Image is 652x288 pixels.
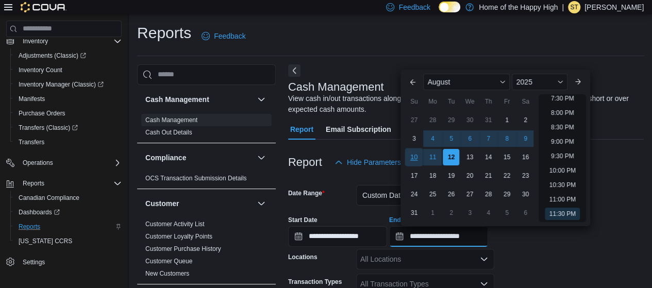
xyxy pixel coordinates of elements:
div: day-14 [480,149,496,165]
div: day-15 [498,149,515,165]
span: Customer Loyalty Points [145,232,212,241]
div: day-25 [424,186,441,202]
button: Transfers [10,135,126,149]
div: day-10 [405,148,423,166]
div: View cash in/out transactions along with drawer/safe details. This report also shows if you are s... [288,93,639,115]
button: Customer [145,198,253,209]
a: Inventory Count [14,64,66,76]
button: Reports [2,176,126,191]
a: Transfers (Classic) [10,121,126,135]
button: Open list of options [480,280,488,288]
div: day-3 [461,205,478,221]
span: Transfers [14,136,122,148]
span: [US_STATE] CCRS [19,237,72,245]
div: day-31 [480,112,496,128]
span: Customer Activity List [145,220,205,228]
a: Feedback [197,26,249,46]
button: Next month [570,74,586,90]
span: Canadian Compliance [19,194,79,202]
button: Next [288,64,300,77]
button: Compliance [145,153,253,163]
div: day-13 [461,149,478,165]
button: Compliance [255,151,268,164]
span: Operations [19,157,122,169]
p: | [562,1,564,13]
li: 7:30 PM [547,92,578,105]
div: day-20 [461,167,478,184]
a: Canadian Compliance [14,192,83,204]
li: 11:30 PM [545,208,579,220]
li: 10:00 PM [545,164,579,177]
a: Transfers [14,136,48,148]
label: Transaction Types [288,278,342,286]
a: Reports [14,221,44,233]
div: Cash Management [137,114,276,143]
span: Dashboards [19,208,60,216]
li: 8:00 PM [547,107,578,119]
span: Hide Parameters [347,157,401,167]
div: day-22 [498,167,515,184]
div: day-8 [498,130,515,147]
a: Customer Queue [145,258,192,265]
label: Locations [288,253,317,261]
span: Transfers (Classic) [19,124,78,132]
div: Th [480,93,496,110]
a: Adjustments (Classic) [10,48,126,63]
button: Custom Date [356,185,494,206]
a: Manifests [14,93,49,105]
p: [PERSON_NAME] [584,1,644,13]
div: Button. Open the year selector. 2025 is currently selected. [512,74,567,90]
span: Transfers [19,138,44,146]
button: [US_STATE] CCRS [10,234,126,248]
span: Reports [23,179,44,188]
button: Reports [19,177,48,190]
div: day-2 [443,205,459,221]
div: day-17 [406,167,422,184]
span: Washington CCRS [14,235,122,247]
span: Adjustments (Classic) [19,52,86,60]
div: day-16 [517,149,533,165]
span: Reports [14,221,122,233]
div: Tu [443,93,459,110]
div: day-27 [461,186,478,202]
span: Dashboards [14,206,122,218]
a: Dashboards [14,206,64,218]
input: Press the down key to open a popover containing a calendar. [288,226,387,247]
span: Email Subscription [326,119,391,140]
div: day-3 [406,130,422,147]
div: August, 2025 [405,111,534,222]
ul: Time [539,94,586,222]
a: Purchase Orders [14,107,70,120]
a: Customer Purchase History [145,245,221,252]
a: Customer Activity List [145,221,205,228]
div: day-4 [424,130,441,147]
div: day-28 [480,186,496,202]
li: 9:00 PM [547,135,578,148]
span: Settings [19,256,122,268]
span: Cash Out Details [145,128,192,137]
button: Hide Parameters [330,152,405,173]
div: day-19 [443,167,459,184]
button: Previous Month [405,74,421,90]
div: day-24 [406,186,422,202]
a: Transfers (Classic) [14,122,82,134]
button: Manifests [10,92,126,106]
span: Inventory [23,37,48,45]
span: Reports [19,223,40,231]
div: day-4 [480,205,496,221]
div: day-30 [517,186,533,202]
button: Open list of options [480,255,488,263]
div: day-26 [443,186,459,202]
label: Start Date [288,216,317,224]
div: day-12 [443,149,459,165]
button: Operations [19,157,57,169]
span: Cash Management [145,116,197,124]
a: New Customers [145,270,189,277]
span: Transfers (Classic) [14,122,122,134]
div: Fr [498,93,515,110]
span: Customer Queue [145,257,192,265]
li: 11:00 PM [545,193,579,206]
a: Cash Out Details [145,129,192,136]
span: Inventory Manager (Classic) [14,78,122,91]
